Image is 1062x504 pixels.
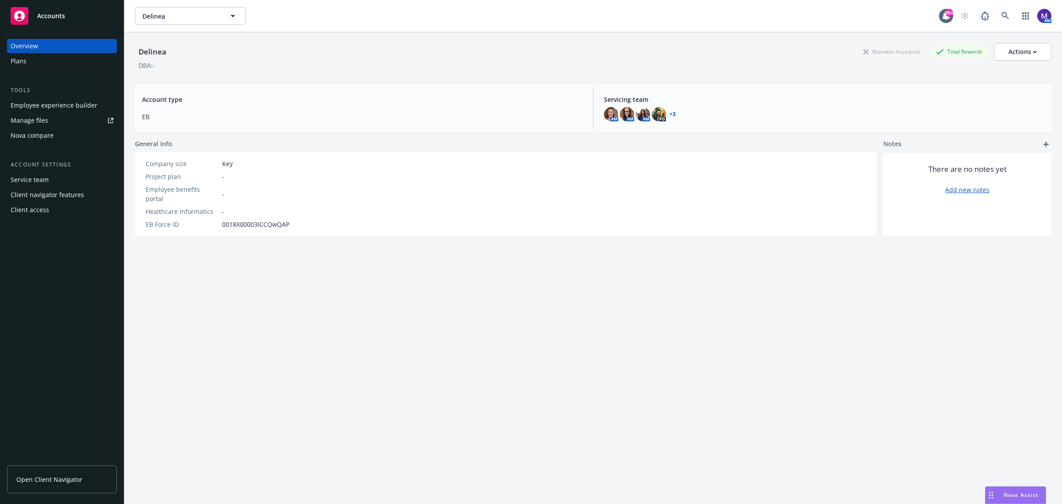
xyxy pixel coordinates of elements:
[222,220,289,229] span: 0018X00003ICCQwQAP
[636,107,650,121] img: photo
[7,203,117,217] a: Client access
[945,185,989,194] a: Add new notes
[146,159,219,168] div: Company size
[7,4,117,28] a: Accounts
[945,9,953,17] div: 99+
[135,46,170,58] div: Delinea
[11,188,84,202] div: Client navigator features
[11,173,49,187] div: Service team
[985,486,1046,504] button: Nova Assist
[7,128,117,143] a: Nova compare
[670,112,676,117] a: +3
[7,160,117,169] div: Account settings
[11,98,97,112] div: Employee experience builder
[7,113,117,128] a: Manage files
[883,139,901,150] span: Notes
[985,487,997,504] div: Drag to move
[135,7,246,25] button: Delinea
[7,173,117,187] a: Service team
[1037,9,1051,23] img: photo
[222,207,224,216] span: -
[146,172,219,181] div: Project plan
[1041,139,1051,150] a: add
[956,7,973,25] a: Start snowing
[146,185,219,203] div: Employee benefits portal
[976,7,994,25] a: Report a Bug
[11,203,49,217] div: Client access
[146,207,219,216] div: Healthcare Informatics
[11,113,48,128] div: Manage files
[135,139,172,148] span: General info
[222,159,233,168] span: Key
[222,172,224,181] span: -
[11,128,54,143] div: Nova compare
[652,107,666,121] img: photo
[37,12,65,19] span: Accounts
[7,54,117,68] a: Plans
[7,86,117,95] div: Tools
[997,7,1014,25] a: Search
[7,98,117,112] a: Employee experience builder
[1008,43,1037,60] div: Actions
[139,61,155,70] div: DBA: -
[146,220,219,229] div: EB Force ID
[928,164,1007,174] span: There are no notes yet
[11,39,38,53] div: Overview
[604,95,1044,104] span: Servicing team
[11,54,27,68] div: Plans
[142,112,582,121] span: EB
[931,46,987,57] div: Total Rewards
[142,95,582,104] span: Account type
[16,475,82,484] span: Open Client Navigator
[859,46,924,57] div: Business Insurance
[222,190,224,199] span: -
[604,107,618,121] img: photo
[1004,491,1039,499] span: Nova Assist
[620,107,634,121] img: photo
[7,39,117,53] a: Overview
[1017,7,1035,25] a: Switch app
[994,43,1051,61] button: Actions
[7,188,117,202] a: Client navigator features
[142,12,219,21] span: Delinea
